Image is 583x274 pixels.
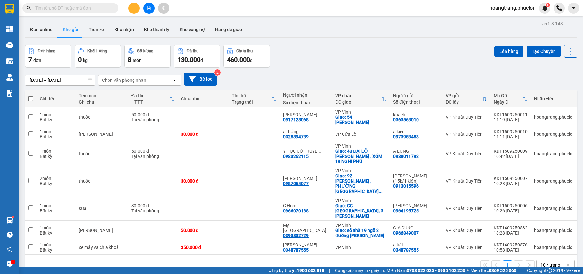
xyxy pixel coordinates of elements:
strong: 1900 633 818 [297,268,324,273]
div: KDT1409250576 [494,242,528,247]
span: file-add [147,6,151,10]
div: VP Cửa Lò [335,132,387,137]
input: Tìm tên, số ĐT hoặc mã đơn [35,4,111,12]
div: VP Vinh [335,198,387,203]
div: Đã thu [187,49,198,53]
div: gia dũng [79,228,125,233]
div: Tại văn phòng [131,117,174,122]
div: 10:28 [DATE] [494,181,528,186]
div: VP Khuất Duy Tiến [446,151,487,156]
div: KDT1509250006 [494,203,528,208]
div: 0328894739 [283,134,309,139]
div: VP Vinh [335,223,387,228]
div: VP Khuất Duy Tiến [446,132,487,137]
strong: 0708 023 035 - 0935 103 250 [407,268,465,273]
svg: open [172,78,177,83]
div: sưa [79,206,125,211]
div: 50.000 đ [181,228,226,233]
div: Giao: 92 LÝ THƯỜNG KIỆT , PHƯỜNG LÊ LỢI TP VINH NGHỆ AN [335,173,387,194]
div: Tên món [79,93,125,98]
div: 0983262115 [283,154,309,159]
th: Toggle SortBy [128,90,177,107]
div: 1 món [40,242,72,247]
img: phone-icon [556,5,562,11]
div: hoangtrang.phucloi [534,115,573,120]
div: Khối lượng [87,49,107,53]
div: 30.000 đ [181,132,226,137]
div: Người nhận [283,92,329,98]
div: GIA DỤNG [393,225,439,230]
button: Chưa thu460.000đ [223,45,270,68]
div: 350.000 đ [181,245,226,250]
th: Toggle SortBy [490,90,531,107]
div: a hải [393,242,439,247]
svg: open [565,262,571,268]
div: KDT1509250007 [494,176,528,181]
div: hoangtrang.phucloi [534,206,573,211]
div: VP Khuất Duy Tiến [446,115,487,120]
div: 18:28 [DATE] [494,230,528,235]
div: Đã thu [131,93,169,98]
span: ⚪️ [467,269,469,272]
div: thuốc [79,151,125,156]
div: 1 món [40,225,72,230]
span: 0 [78,56,82,64]
button: Bộ lọc [184,73,217,86]
span: | [329,267,330,274]
div: VP gửi [446,93,482,98]
sup: 1 [546,3,550,7]
span: 8 [128,56,131,64]
span: search [27,6,31,10]
div: VP Vinh [335,168,387,173]
img: logo-vxr [5,4,14,14]
th: Toggle SortBy [332,90,390,107]
span: aim [161,6,166,10]
button: Tạo Chuyến [527,46,561,57]
div: Mã GD [494,93,522,98]
span: message [7,261,13,267]
div: Giao: 43 ĐẠI LỘ LÊ NIN , XÓM 19 NGHI PHÚ [335,149,387,164]
button: Kho nhận [109,22,139,37]
div: KDT1409250582 [494,225,528,230]
img: warehouse-icon [6,74,13,81]
span: Cung cấp máy in - giấy in: [335,267,385,274]
div: Giao: CC Phú Mỹ Trung, 3 Mai Hắc Đế [335,203,387,218]
div: VP Khuất Duy Tiến [446,206,487,211]
div: 10:42 [DATE] [494,154,528,159]
div: 30.000 đ [131,203,174,208]
span: caret-down [571,5,577,11]
div: Chọn văn phòng nhận [102,77,146,83]
img: solution-icon [6,90,13,97]
div: gia dũng [79,132,125,137]
div: hoangtrang.phucloi [534,151,573,156]
div: 10:26 [DATE] [494,208,528,213]
div: thuốc [79,178,125,184]
div: 2 món [40,176,72,181]
button: Lên hàng [494,46,523,57]
div: C HUYỀN [283,112,329,117]
div: Chưa thu [181,96,226,101]
div: Chi tiết [40,96,72,101]
div: Bất kỳ [40,181,72,186]
div: ver 1.8.143 [541,20,563,27]
span: ... [317,149,321,154]
div: 1 món [40,149,72,154]
div: a kiên [393,129,439,134]
div: hoangtrang.phucloi [534,245,573,250]
span: question-circle [7,232,13,238]
button: Đã thu130.000đ [174,45,220,68]
div: A LONG [393,149,439,154]
div: Bất kỳ [40,154,72,159]
div: VP Vinh [335,143,387,149]
div: Bất kỳ [40,230,72,235]
span: 1 [547,3,549,7]
th: Toggle SortBy [442,90,490,107]
div: Số điện thoại [393,99,439,105]
div: VP Khuất Duy Tiến [446,178,487,184]
div: 0973953483 [393,134,419,139]
div: TÔ ĐÍNH [283,176,329,181]
div: 50.000 đ [131,112,174,117]
div: Ghi chú [79,99,125,105]
div: Bất kỳ [40,117,72,122]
